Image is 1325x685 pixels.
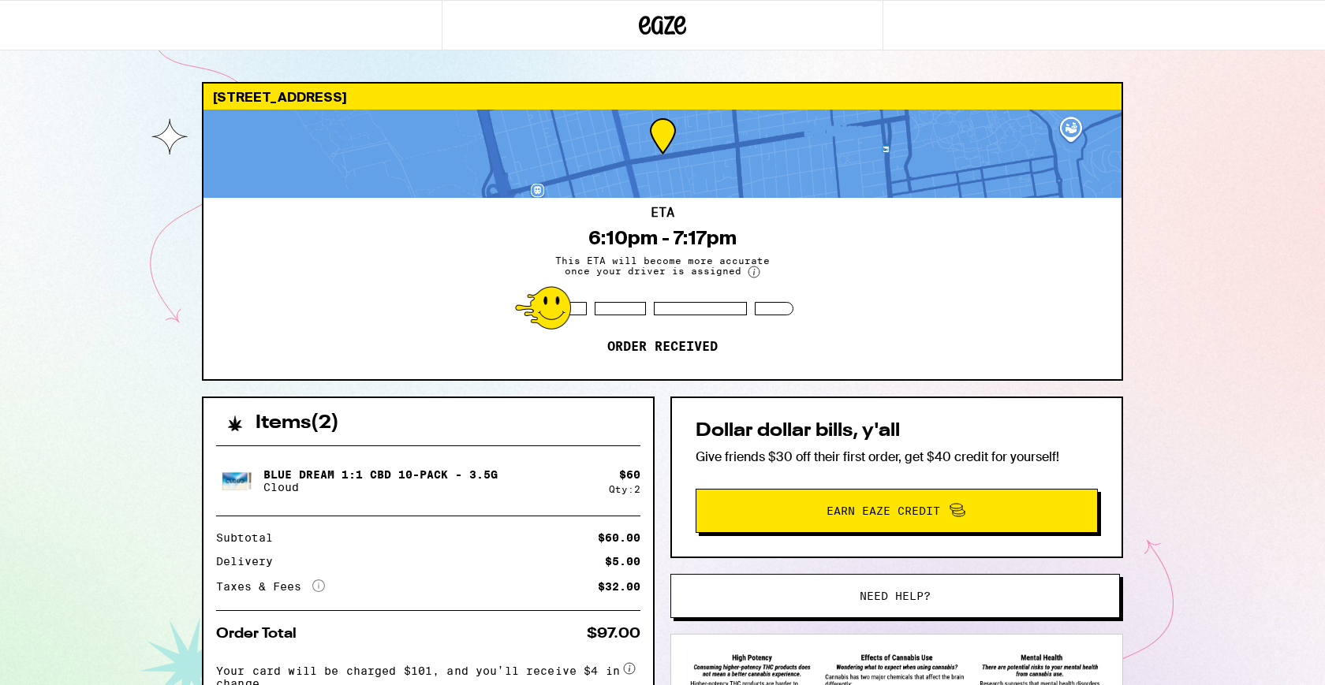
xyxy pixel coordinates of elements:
[216,459,260,503] img: Blue Dream 1:1 CBD 10-Pack - 3.5g
[670,574,1120,618] button: Need help?
[216,579,325,594] div: Taxes & Fees
[203,84,1122,110] div: [STREET_ADDRESS]
[216,532,284,543] div: Subtotal
[588,227,737,249] div: 6:10pm - 7:17pm
[607,339,718,355] p: Order received
[263,481,498,493] p: Cloud
[860,590,931,601] span: Need help?
[609,484,640,494] div: Qty: 2
[544,255,781,278] span: This ETA will become more accurate once your driver is assigned
[696,422,1098,441] h2: Dollar dollar bills, y'all
[1223,638,1309,677] iframe: Opens a widget where you can find more information
[587,627,640,641] div: $97.00
[216,556,284,567] div: Delivery
[216,627,308,641] div: Order Total
[598,581,640,592] div: $32.00
[696,449,1098,465] p: Give friends $30 off their first order, get $40 credit for yourself!
[598,532,640,543] div: $60.00
[256,414,339,433] h2: Items ( 2 )
[696,489,1098,533] button: Earn Eaze Credit
[619,468,640,481] div: $ 60
[651,207,674,219] h2: ETA
[605,556,640,567] div: $5.00
[263,468,498,481] p: Blue Dream 1:1 CBD 10-Pack - 3.5g
[827,505,940,516] span: Earn Eaze Credit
